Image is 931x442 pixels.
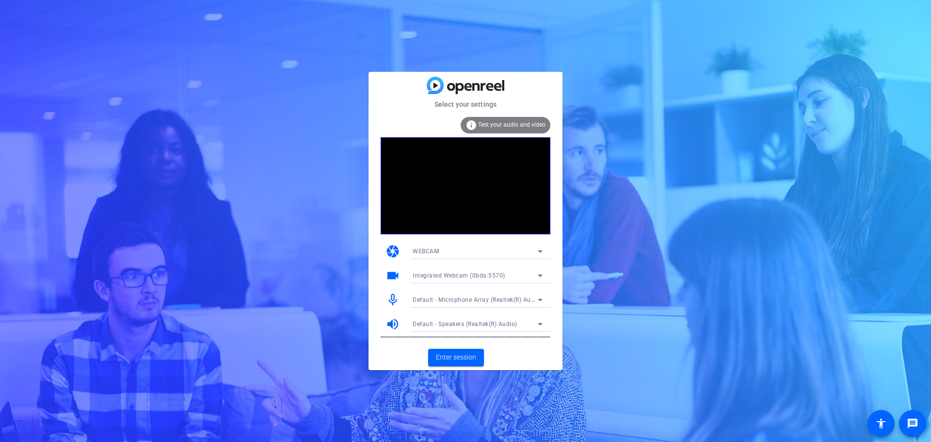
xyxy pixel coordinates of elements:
mat-icon: accessibility [875,418,887,429]
mat-icon: videocam [385,268,400,283]
span: Enter session [436,352,476,362]
span: Default - Speakers (Realtek(R) Audio) [413,321,517,327]
button: Enter session [428,349,484,366]
mat-icon: volume_up [385,317,400,331]
span: Integrated Webcam (0bda:5570) [413,272,505,279]
mat-icon: info [465,119,477,131]
mat-icon: message [907,418,918,429]
mat-icon: mic_none [385,293,400,307]
img: blue-gradient.svg [427,77,504,94]
span: Default - Microphone Array (Realtek(R) Audio) [413,295,542,303]
mat-icon: camera [385,244,400,259]
span: Test your audio and video [478,121,546,128]
mat-card-subtitle: Select your settings [369,99,562,110]
span: WEBCAM [413,248,439,255]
